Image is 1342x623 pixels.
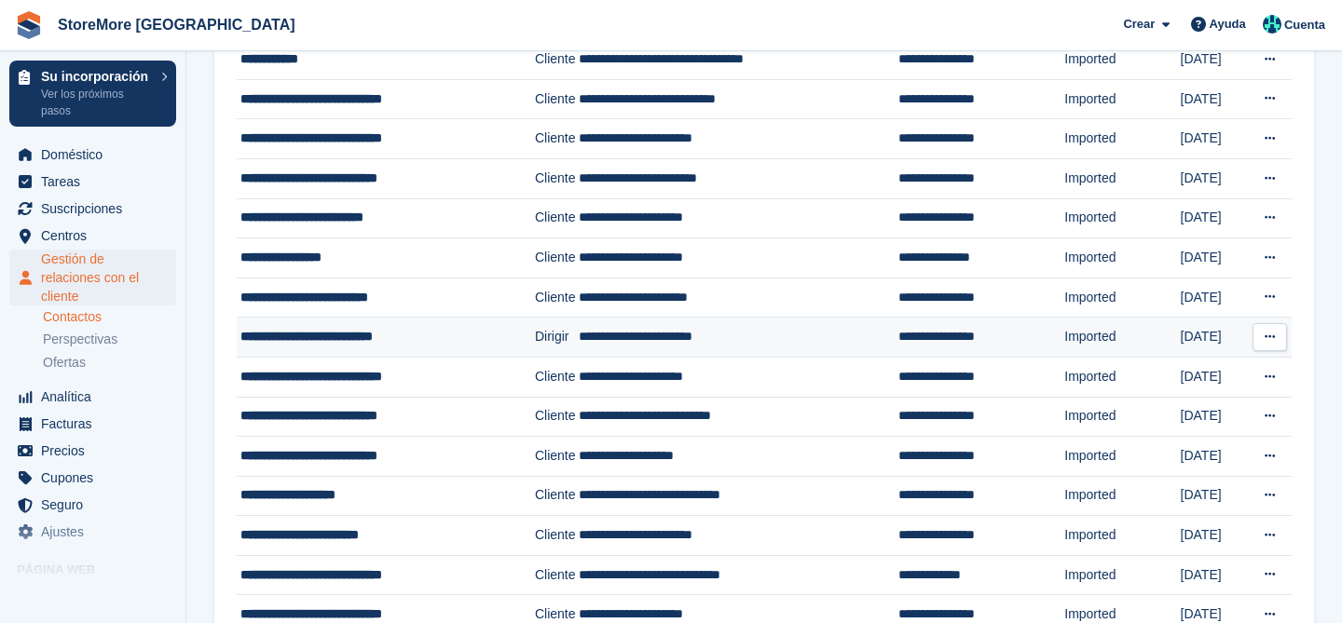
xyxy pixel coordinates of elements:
a: menu [9,142,176,168]
td: Cliente [535,397,579,437]
p: Su incorporación [41,70,152,83]
span: Gestión de relaciones con el cliente [41,250,153,305]
img: stora-icon-8386f47178a22dfd0bd8f6a31ec36ba5ce8667c1dd55bd0f319d3a0aa187defe.svg [15,11,43,39]
td: Imported [1064,357,1180,397]
td: Cliente [535,555,579,595]
img: Maria Vela Padilla [1263,15,1281,34]
td: Cliente [535,158,579,198]
span: Tareas [41,169,153,195]
td: Cliente [535,476,579,516]
a: Ofertas [43,353,176,372]
td: Imported [1064,516,1180,556]
td: [DATE] [1181,119,1250,159]
td: [DATE] [1181,79,1250,119]
span: Cuenta [1284,16,1325,34]
td: Dirigir [535,318,579,358]
td: Imported [1064,238,1180,278]
td: Cliente [535,40,579,80]
td: Imported [1064,397,1180,437]
td: Cliente [535,79,579,119]
span: Crear [1123,15,1155,34]
span: Página web [17,561,185,579]
span: Ayuda [1210,15,1246,34]
td: Imported [1064,555,1180,595]
td: [DATE] [1181,238,1250,278]
td: Cliente [535,119,579,159]
td: [DATE] [1181,198,1250,238]
span: Doméstico [41,142,153,168]
a: menu [9,492,176,518]
a: Contactos [43,308,176,326]
td: Imported [1064,40,1180,80]
td: Imported [1064,119,1180,159]
td: [DATE] [1181,357,1250,397]
td: [DATE] [1181,278,1250,318]
span: Cupones [41,465,153,491]
a: menu [9,411,176,437]
span: Seguro [41,492,153,518]
td: [DATE] [1181,476,1250,516]
p: Ver los próximos pasos [41,86,152,119]
a: menu [9,196,176,222]
a: menu [9,169,176,195]
a: menu [9,223,176,249]
span: Ofertas [43,354,86,372]
td: Imported [1064,158,1180,198]
td: [DATE] [1181,397,1250,437]
a: menu [9,438,176,464]
span: Centros [41,223,153,249]
td: [DATE] [1181,516,1250,556]
a: menu [9,384,176,410]
td: Imported [1064,476,1180,516]
a: menu [9,519,176,545]
span: Facturas [41,411,153,437]
td: Cliente [535,238,579,278]
a: menu [9,465,176,491]
td: Cliente [535,516,579,556]
td: [DATE] [1181,437,1250,477]
td: [DATE] [1181,555,1250,595]
span: Precios [41,438,153,464]
td: [DATE] [1181,40,1250,80]
td: Imported [1064,437,1180,477]
td: Cliente [535,357,579,397]
a: menu [9,250,176,305]
span: Suscripciones [41,196,153,222]
td: Imported [1064,318,1180,358]
a: Perspectivas [43,330,176,349]
td: Imported [1064,278,1180,318]
td: [DATE] [1181,158,1250,198]
span: Analítica [41,384,153,410]
td: Imported [1064,79,1180,119]
td: Cliente [535,198,579,238]
span: Ajustes [41,519,153,545]
span: Perspectivas [43,331,117,348]
td: Cliente [535,437,579,477]
td: Cliente [535,278,579,318]
td: Imported [1064,198,1180,238]
a: StoreMore [GEOGRAPHIC_DATA] [50,9,303,40]
td: [DATE] [1181,318,1250,358]
a: Su incorporación Ver los próximos pasos [9,61,176,127]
